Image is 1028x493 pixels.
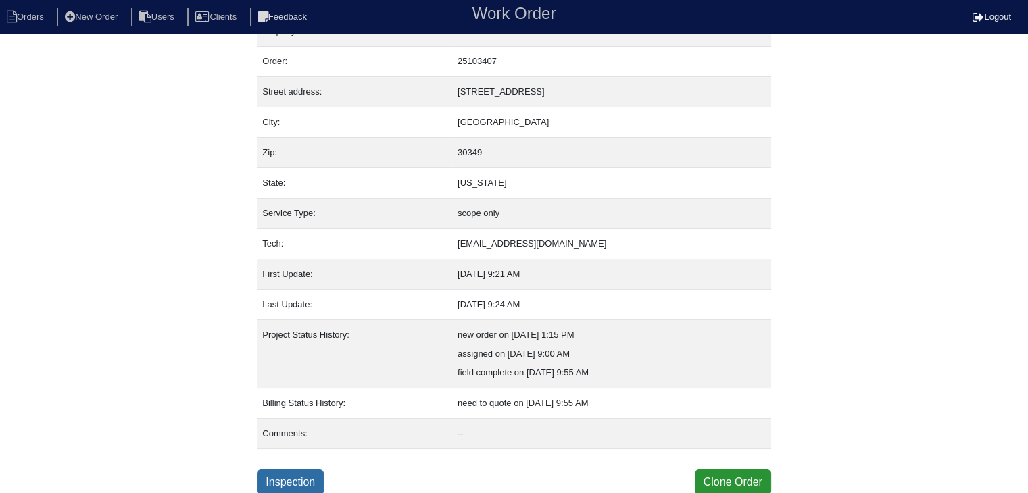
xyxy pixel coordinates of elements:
td: Comments: [257,419,452,449]
div: need to quote on [DATE] 9:55 AM [458,394,766,413]
td: Billing Status History: [257,388,452,419]
div: field complete on [DATE] 9:55 AM [458,363,766,382]
a: Logout [973,11,1011,22]
li: Users [131,8,185,26]
td: [EMAIL_ADDRESS][DOMAIN_NAME] [452,229,771,259]
td: -- [452,419,771,449]
td: Order: [257,47,452,77]
td: [US_STATE] [452,168,771,199]
td: Street address: [257,77,452,107]
td: Service Type: [257,199,452,229]
a: Users [131,11,185,22]
td: scope only [452,199,771,229]
li: New Order [57,8,128,26]
td: Tech: [257,229,452,259]
td: City: [257,107,452,138]
td: First Update: [257,259,452,290]
div: assigned on [DATE] 9:00 AM [458,344,766,363]
td: Zip: [257,138,452,168]
li: Clients [187,8,247,26]
td: State: [257,168,452,199]
a: Clients [187,11,247,22]
td: [DATE] 9:21 AM [452,259,771,290]
a: New Order [57,11,128,22]
td: Project Status History: [257,320,452,388]
td: 25103407 [452,47,771,77]
td: [GEOGRAPHIC_DATA] [452,107,771,138]
td: Last Update: [257,290,452,320]
li: Feedback [250,8,318,26]
div: new order on [DATE] 1:15 PM [458,326,766,344]
td: [STREET_ADDRESS] [452,77,771,107]
td: 30349 [452,138,771,168]
td: [DATE] 9:24 AM [452,290,771,320]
